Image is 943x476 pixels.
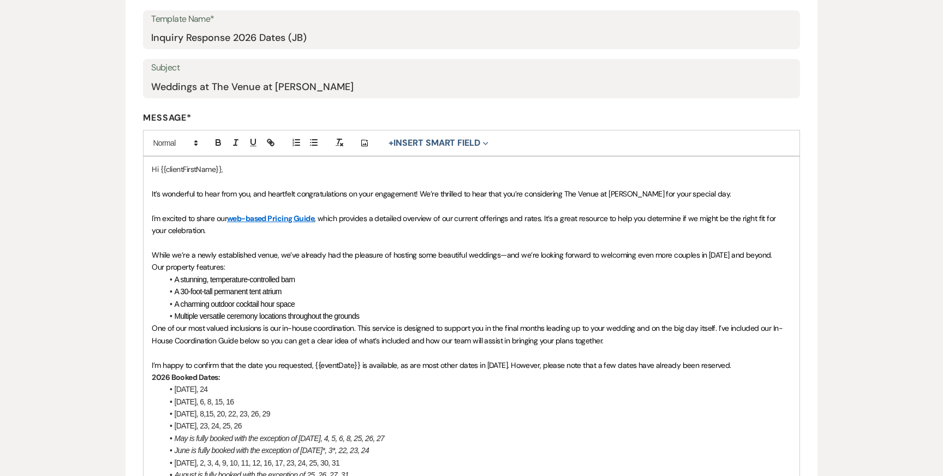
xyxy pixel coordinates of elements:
strong: 2026 Booked Dates: [152,372,220,382]
span: [DATE], 6, 8, 15, 16 [174,397,234,406]
span: [DATE], 8,15, 20, 22, 23, 26, 29 [174,409,270,418]
span: A 30-foot-tall permanent tent atrium [174,287,281,296]
label: Subject [151,60,791,76]
span: One of our most valued inclusions is our in-house coordination. This service is designed to suppo... [152,323,783,345]
em: June is fully booked with the exception of [DATE]*, 3*, 22, 23, 24 [174,446,369,455]
span: + [389,139,393,147]
span: [DATE], 23, 24, 25, 26 [174,421,241,430]
span: [DATE], 24 [174,385,207,394]
span: , which provides a detailed overview of our current offerings and rates. It’s a great resource to... [152,213,778,235]
span: I’m happy to confirm that the date you requested, {{eventDate}} is available, as are most other d... [152,360,731,370]
span: A charming outdoor cocktail hour space [174,300,295,308]
button: Insert Smart Field [385,136,492,150]
span: It’s wonderful to hear from you, and heartfelt congratulations on your engagement! We’re thrilled... [152,189,731,199]
span: Our property features: [152,262,225,272]
span: Hi {{clientFirstName}}, [152,164,223,174]
span: I'm excited to share our [152,213,227,223]
label: Template Name* [151,11,791,27]
span: While we’re a newly established venue, we’ve already had the pleasure of hosting some beautiful w... [152,250,772,260]
a: web-based Pricing Guide [227,213,314,223]
span: A stunning, temperature-controlled barn [174,275,295,284]
em: May is fully booked with the exception of [DATE], 4, 5, 6, 8, 25, 26, 27 [174,434,384,443]
span: [DATE], 2, 3, 4, 9, 10, 11, 12, 16, 17, 23, 24, 25, 30, 31 [174,459,339,467]
label: Message* [143,112,799,123]
span: Multiple versatile ceremony locations throughout the grounds [174,312,359,320]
